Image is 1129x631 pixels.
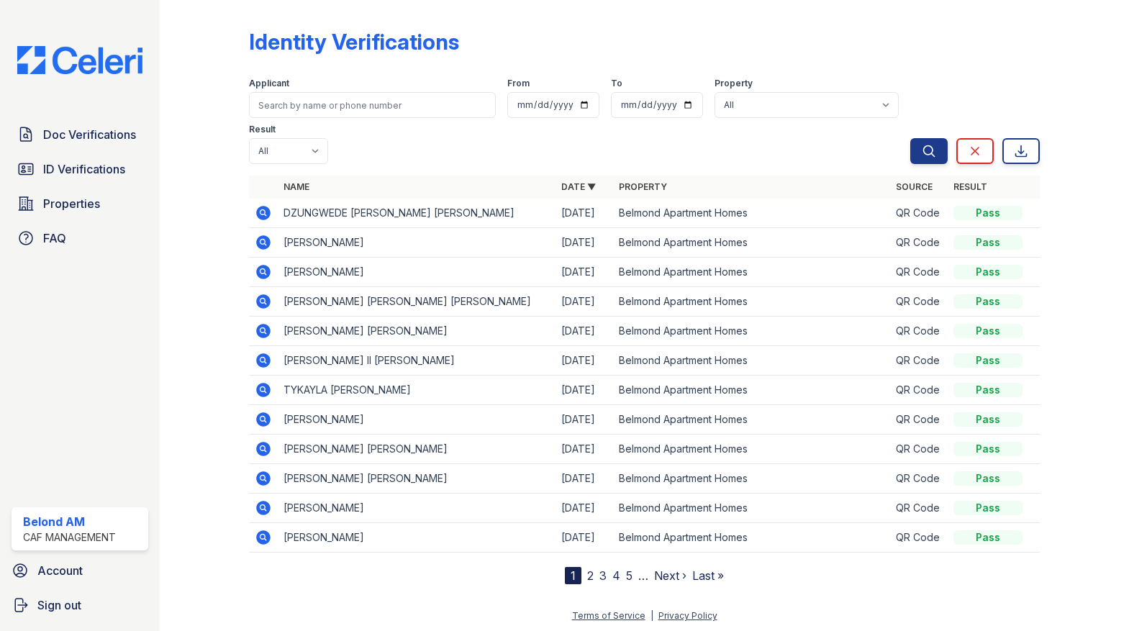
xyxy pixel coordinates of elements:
td: TYKAYLA [PERSON_NAME] [278,376,556,405]
td: [DATE] [556,228,613,258]
td: QR Code [890,494,948,523]
td: Belmond Apartment Homes [613,199,891,228]
div: Pass [953,265,1023,279]
div: Pass [953,383,1023,397]
input: Search by name or phone number [249,92,497,118]
td: [DATE] [556,405,613,435]
td: Belmond Apartment Homes [613,228,891,258]
td: [DATE] [556,435,613,464]
span: Account [37,562,83,579]
td: [DATE] [556,199,613,228]
td: Belmond Apartment Homes [613,405,891,435]
a: Date ▼ [561,181,596,192]
td: Belmond Apartment Homes [613,523,891,553]
div: Identity Verifications [249,29,459,55]
div: Pass [953,412,1023,427]
a: Properties [12,189,148,218]
label: Applicant [249,78,289,89]
td: [DATE] [556,523,613,553]
div: Pass [953,442,1023,456]
div: Pass [953,206,1023,220]
td: [PERSON_NAME] [PERSON_NAME] [278,317,556,346]
a: FAQ [12,224,148,253]
div: Pass [953,501,1023,515]
td: Belmond Apartment Homes [613,346,891,376]
td: [PERSON_NAME] [PERSON_NAME] [278,435,556,464]
a: Next › [654,568,686,583]
a: 5 [626,568,632,583]
div: Pass [953,353,1023,368]
span: Sign out [37,596,81,614]
td: Belmond Apartment Homes [613,494,891,523]
span: FAQ [43,230,66,247]
td: QR Code [890,435,948,464]
td: Belmond Apartment Homes [613,287,891,317]
td: [PERSON_NAME] [PERSON_NAME] [278,464,556,494]
td: Belmond Apartment Homes [613,435,891,464]
td: QR Code [890,464,948,494]
a: 3 [599,568,607,583]
span: … [638,567,648,584]
td: [PERSON_NAME] II [PERSON_NAME] [278,346,556,376]
label: To [611,78,622,89]
div: Pass [953,294,1023,309]
label: From [507,78,530,89]
td: QR Code [890,287,948,317]
div: Pass [953,235,1023,250]
a: 4 [612,568,620,583]
label: Property [715,78,753,89]
a: Result [953,181,987,192]
a: 2 [587,568,594,583]
a: Doc Verifications [12,120,148,149]
td: Belmond Apartment Homes [613,258,891,287]
img: CE_Logo_Blue-a8612792a0a2168367f1c8372b55b34899dd931a85d93a1a3d3e32e68fde9ad4.png [6,46,154,74]
td: [PERSON_NAME] [278,258,556,287]
td: [PERSON_NAME] [278,405,556,435]
td: [DATE] [556,346,613,376]
td: QR Code [890,405,948,435]
td: [PERSON_NAME] [278,523,556,553]
div: CAF Management [23,530,116,545]
td: [DATE] [556,287,613,317]
td: [DATE] [556,258,613,287]
div: Pass [953,471,1023,486]
div: 1 [565,567,581,584]
a: Account [6,556,154,585]
a: Last » [692,568,724,583]
div: Pass [953,530,1023,545]
td: QR Code [890,376,948,405]
a: Property [619,181,667,192]
a: ID Verifications [12,155,148,183]
td: [PERSON_NAME] [278,228,556,258]
td: Belmond Apartment Homes [613,317,891,346]
td: [DATE] [556,376,613,405]
td: QR Code [890,228,948,258]
div: | [650,610,653,621]
td: DZUNGWEDE [PERSON_NAME] [PERSON_NAME] [278,199,556,228]
td: [DATE] [556,494,613,523]
div: Pass [953,324,1023,338]
a: Terms of Service [572,610,645,621]
td: QR Code [890,199,948,228]
td: QR Code [890,317,948,346]
label: Result [249,124,276,135]
td: [DATE] [556,464,613,494]
a: Name [284,181,309,192]
td: [PERSON_NAME] [278,494,556,523]
span: Doc Verifications [43,126,136,143]
td: QR Code [890,258,948,287]
span: ID Verifications [43,160,125,178]
td: [PERSON_NAME] [PERSON_NAME] [PERSON_NAME] [278,287,556,317]
div: Belond AM [23,513,116,530]
td: QR Code [890,346,948,376]
a: Privacy Policy [658,610,717,621]
td: [DATE] [556,317,613,346]
span: Properties [43,195,100,212]
td: Belmond Apartment Homes [613,464,891,494]
a: Sign out [6,591,154,619]
td: QR Code [890,523,948,553]
a: Source [896,181,933,192]
td: Belmond Apartment Homes [613,376,891,405]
